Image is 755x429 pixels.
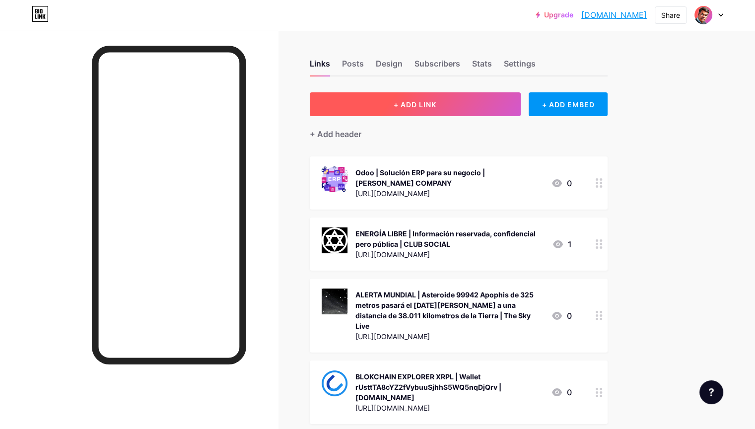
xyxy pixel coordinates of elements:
a: [DOMAIN_NAME] [581,9,647,21]
img: ENERGÍA LIBRE | Información reservada, confidencial pero pública | CLUB SOCIAL [322,227,347,253]
img: BLOKCHAIN EXPLORER XRPL | Wallet rUsttTA8cYZ2fVybuuSjhhS5WQ5nqDjQrv | xmagnetic.org [322,370,347,396]
div: ALERTA MUNDIAL | Asteroide 99942 Apophis de 325 metros pasará el [DATE][PERSON_NAME] a una distan... [355,289,543,331]
div: [URL][DOMAIN_NAME] [355,403,543,413]
div: [URL][DOMAIN_NAME] [355,188,543,199]
div: Design [376,58,403,75]
img: ALERTA MUNDIAL | Asteroide 99942 Apophis de 325 metros pasará el viernes 13 de abril de 2029 a un... [322,288,347,314]
div: BLOKCHAIN EXPLORER XRPL | Wallet rUsttTA8cYZ2fVybuuSjhhS5WQ5nqDjQrv | [DOMAIN_NAME] [355,371,543,403]
div: 0 [551,177,572,189]
div: + Add header [310,128,361,140]
div: Share [661,10,680,20]
a: Upgrade [536,11,573,19]
div: 0 [551,310,572,322]
button: + ADD LINK [310,92,521,116]
div: [URL][DOMAIN_NAME] [355,249,544,260]
div: 0 [551,386,572,398]
div: 1 [552,238,572,250]
div: [URL][DOMAIN_NAME] [355,331,543,342]
div: Subscribers [414,58,460,75]
img: Odoo | Solución ERP para su negocio | ALTAMIRANDA COMPANY [322,166,347,192]
span: + ADD LINK [394,100,436,109]
div: Posts [342,58,364,75]
img: cesarpinto [694,5,713,24]
div: Odoo | Solución ERP para su negocio | [PERSON_NAME] COMPANY [355,167,543,188]
div: Settings [504,58,536,75]
div: Stats [472,58,492,75]
div: Links [310,58,330,75]
div: ENERGÍA LIBRE | Información reservada, confidencial pero pública | CLUB SOCIAL [355,228,544,249]
div: + ADD EMBED [529,92,608,116]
